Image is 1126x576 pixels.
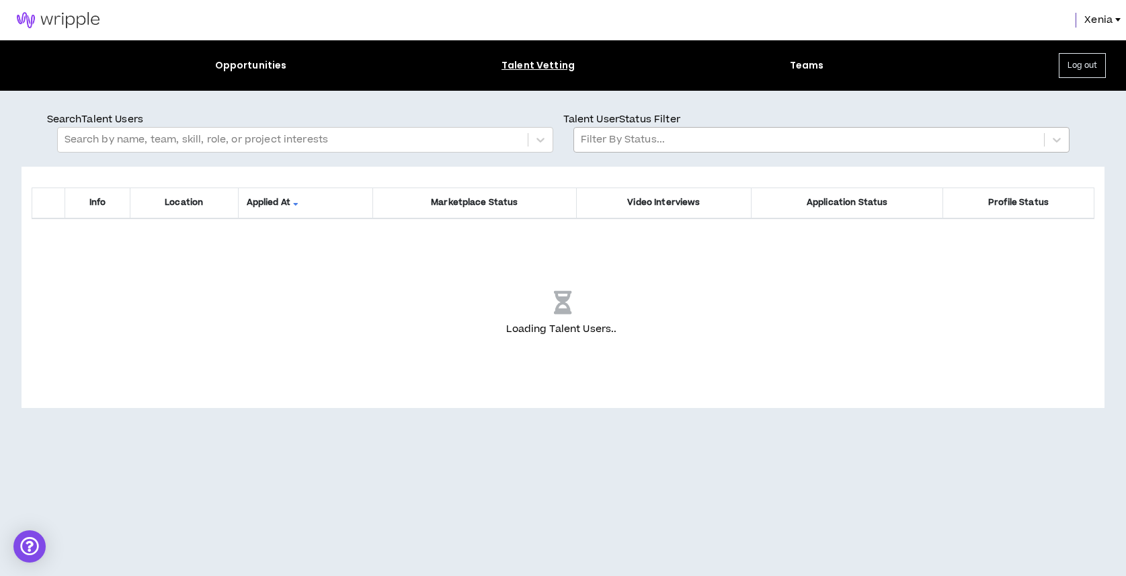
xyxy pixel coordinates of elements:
span: Applied At [247,196,365,209]
th: Profile Status [942,188,1094,218]
div: Teams [790,58,824,73]
span: Xenia [1084,13,1113,28]
th: Application Status [752,188,943,218]
p: Search Talent Users [47,112,563,127]
th: Marketplace Status [373,188,576,218]
div: Open Intercom Messenger [13,530,46,563]
button: Log out [1059,53,1106,78]
div: Opportunities [215,58,287,73]
th: Location [130,188,238,218]
p: Loading Talent Users .. [506,322,619,337]
th: Info [65,188,130,218]
p: Talent User Status Filter [563,112,1080,127]
th: Video Interviews [576,188,752,218]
